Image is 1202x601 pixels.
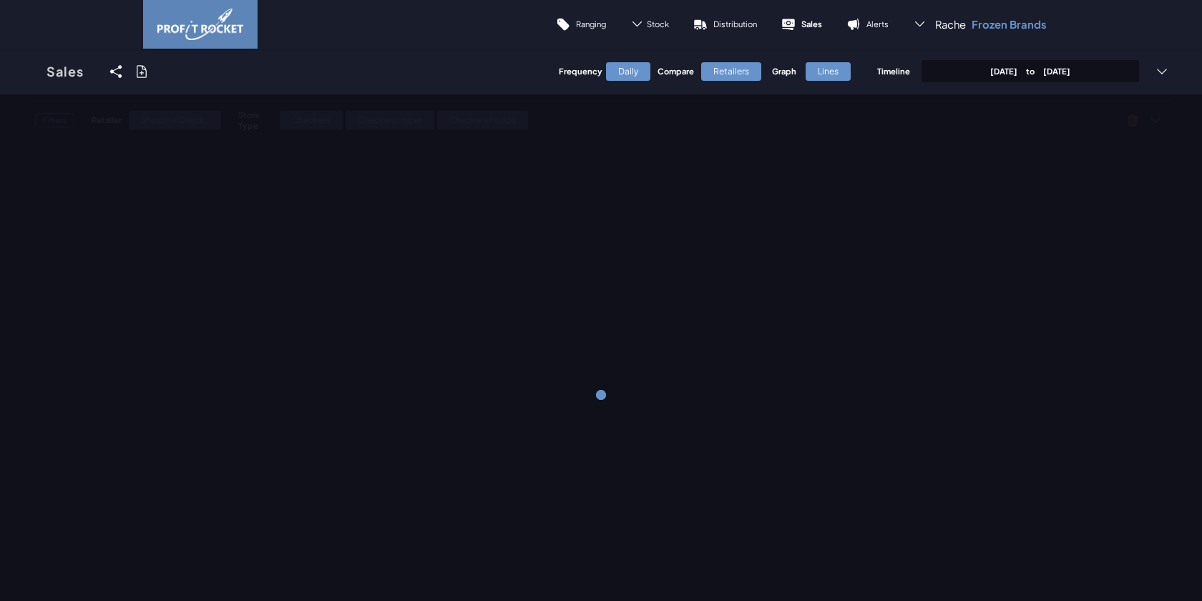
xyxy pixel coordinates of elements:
[544,7,618,41] a: Ranging
[606,62,650,81] div: Daily
[877,66,910,77] h4: Timeline
[29,49,102,94] a: Sales
[935,17,966,31] span: Rache
[834,7,901,41] a: Alerts
[801,19,822,29] p: Sales
[647,19,669,29] span: Stock
[701,62,761,81] div: Retailers
[806,62,851,81] div: Lines
[772,66,798,77] h4: Graph
[1017,66,1043,76] span: to
[972,17,1047,31] p: Frozen Brands
[559,66,599,77] h4: Frequency
[866,19,889,29] p: Alerts
[990,66,1070,77] p: [DATE] [DATE]
[769,7,834,41] a: Sales
[681,7,769,41] a: Distribution
[157,9,243,40] img: image
[713,19,757,29] p: Distribution
[576,19,606,29] p: Ranging
[658,66,694,77] h4: Compare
